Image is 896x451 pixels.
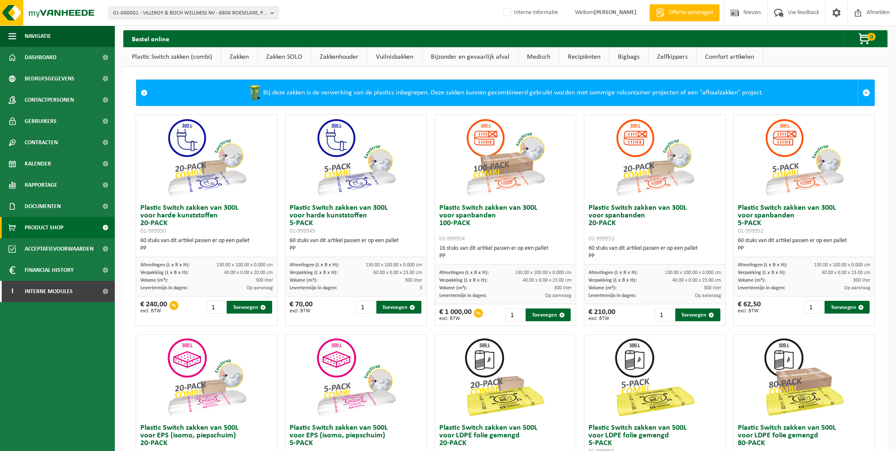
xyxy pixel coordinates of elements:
[589,236,614,242] span: 01-999953
[313,115,398,200] img: 01-999949
[589,285,616,291] span: Volume (m³):
[25,217,63,238] span: Product Shop
[738,204,870,235] h3: Plastic Switch zakken van 300L voor spanbanden 5-PACK
[290,245,422,252] div: PP
[867,33,876,41] span: 0
[25,132,58,153] span: Contracten
[655,308,674,321] input: 1
[140,228,166,234] span: 01-999950
[667,9,715,17] span: Offerte aanvragen
[367,47,422,67] a: Vuilnisbakken
[738,278,765,283] span: Volume (m³):
[439,293,486,298] span: Levertermijn in dagen:
[140,237,273,252] div: 60 stuks van dit artikel passen er op een pallet
[463,335,548,420] img: 01-999964
[439,270,489,275] span: Afmetingen (L x B x H):
[439,252,572,260] div: PP
[366,263,422,268] span: 130.00 x 100.00 x 0.000 cm
[25,260,74,281] span: Financial History
[164,115,249,200] img: 01-999950
[695,293,721,298] span: Op aanvraag
[505,308,525,321] input: 1
[858,80,874,106] a: Sluit melding
[589,316,615,321] span: excl. BTW
[290,285,337,291] span: Levertermijn in dagen:
[290,237,422,252] div: 60 stuks van dit artikel passen er op een pallet
[609,47,648,67] a: Bigbags
[649,47,696,67] a: Zelfkippers
[290,228,315,234] span: 01-999949
[665,270,721,275] span: 130.00 x 100.00 x 0.000 cm
[844,30,887,47] button: 0
[25,26,51,47] span: Navigatie
[589,252,721,260] div: PP
[612,115,697,200] img: 01-999953
[814,263,870,268] span: 130.00 x 100.00 x 0.000 cm
[290,263,339,268] span: Afmetingen (L x B x H):
[140,285,188,291] span: Levertermijn in dagen:
[290,204,422,235] h3: Plastic Switch zakken van 300L voor harde kunststoffen 5-PACK
[439,236,465,242] span: 01-999954
[224,270,273,275] span: 40.00 x 0.00 x 20.00 cm
[738,237,870,252] div: 60 stuks van dit artikel passen er op een pallet
[589,308,615,321] div: € 210,00
[25,281,73,302] span: Interne modules
[422,47,518,67] a: Bijzonder en gevaarlijk afval
[439,285,467,291] span: Volume (m³):
[290,301,313,314] div: € 70,00
[140,270,188,275] span: Verpakking (L x B x H):
[246,84,263,101] img: WB-0240-HPE-GN-50.png
[290,270,338,275] span: Verpakking (L x B x H):
[675,308,720,321] button: Toevoegen
[559,47,609,67] a: Recipiënten
[439,316,472,321] span: excl. BTW
[439,278,487,283] span: Verpakking (L x B x H):
[123,47,221,67] a: Plastic Switch zakken (combi)
[526,308,571,321] button: Toevoegen
[704,285,721,291] span: 300 liter
[373,270,422,275] span: 60.00 x 0.00 x 23.00 cm
[738,245,870,252] div: PP
[589,293,636,298] span: Levertermijn in dagen:
[804,301,824,314] input: 1
[405,278,422,283] span: 300 liter
[762,115,847,200] img: 01-999952
[853,278,870,283] span: 300 liter
[311,47,367,67] a: Zakkenhouder
[247,285,273,291] span: Op aanvraag
[140,278,168,283] span: Volume (m³):
[152,80,858,106] div: Bij deze zakken is de verwerking van de plastics inbegrepen. Deze zakken kunnen gecombineerd gebr...
[256,278,273,283] span: 300 liter
[738,228,763,234] span: 01-999952
[762,335,847,420] img: 01-999968
[313,335,398,420] img: 01-999955
[9,281,16,302] span: I
[518,47,559,67] a: Medisch
[123,30,178,47] h2: Bestel online
[376,301,421,314] button: Toevoegen
[25,68,74,89] span: Bedrijfsgegevens
[356,301,375,314] input: 1
[439,245,572,260] div: 16 stuks van dit artikel passen er op een pallet
[738,263,787,268] span: Afmetingen (L x B x H):
[420,285,422,291] span: 3
[463,115,548,200] img: 01-999954
[554,285,572,291] span: 300 liter
[140,301,167,314] div: € 240,00
[545,293,572,298] span: Op aanvraag
[502,6,558,19] label: Interne informatie
[822,270,870,275] span: 40.00 x 0.00 x 23.00 cm
[439,308,472,321] div: € 1 000,00
[825,301,870,314] button: Toevoegen
[164,335,249,420] img: 01-999956
[25,111,57,132] span: Gebruikers
[594,9,637,16] strong: [PERSON_NAME]
[25,153,51,174] span: Kalender
[738,301,761,314] div: € 62,50
[439,204,572,243] h3: Plastic Switch zakken van 300L voor spanbanden 100-PACK
[290,278,317,283] span: Volume (m³):
[589,204,721,243] h3: Plastic Switch zakken van 300L voor spanbanden 20-PACK
[258,47,311,67] a: Zakken SOLO
[227,301,272,314] button: Toevoegen
[25,174,57,196] span: Rapportage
